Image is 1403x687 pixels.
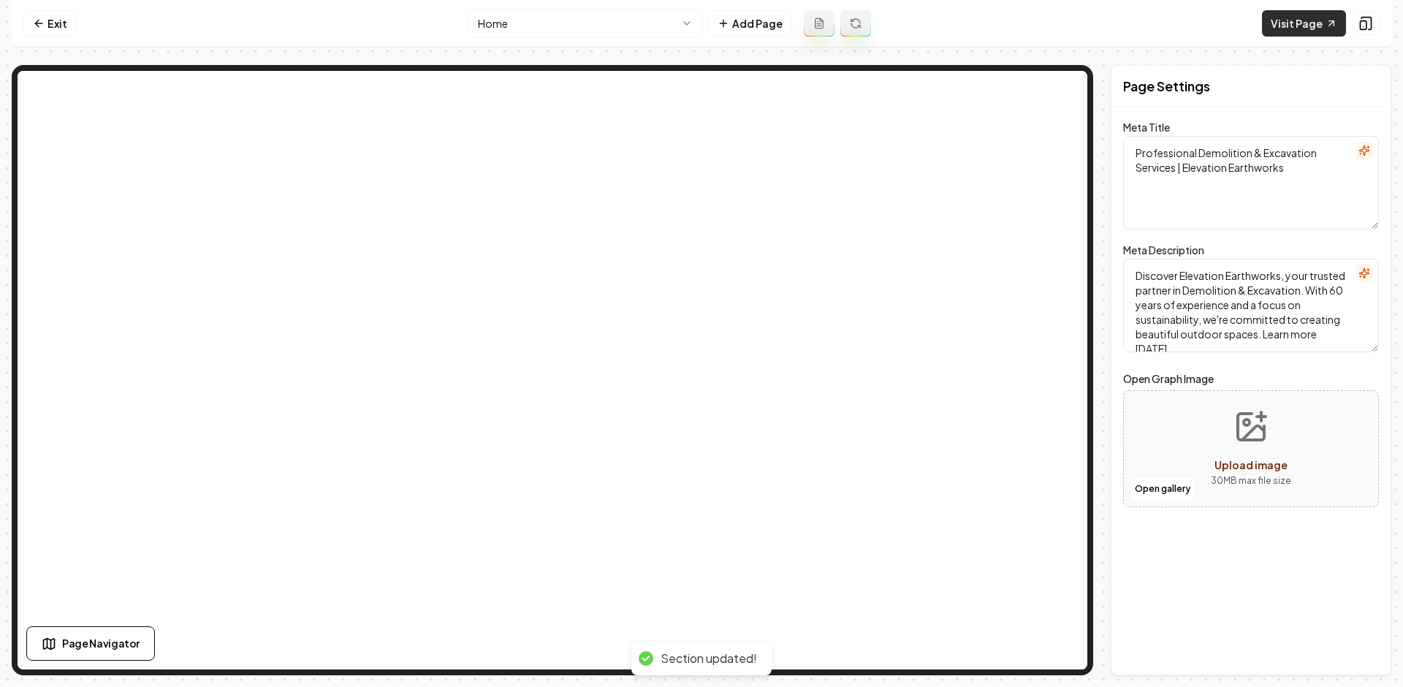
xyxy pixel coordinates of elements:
[1262,10,1346,37] a: Visit Page
[1123,121,1170,134] label: Meta Title
[1214,458,1288,471] span: Upload image
[1123,243,1204,257] label: Meta Description
[1199,398,1303,500] button: Upload image
[804,10,834,37] button: Add admin page prompt
[840,10,871,37] button: Regenerate page
[23,10,77,37] a: Exit
[1130,477,1195,501] button: Open gallery
[1123,370,1379,387] label: Open Graph Image
[708,10,792,37] button: Add Page
[661,651,757,667] div: Section updated!
[62,636,140,651] span: Page Navigator
[26,626,155,661] button: Page Navigator
[1123,76,1210,96] h2: Page Settings
[1211,474,1291,488] p: 30 MB max file size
